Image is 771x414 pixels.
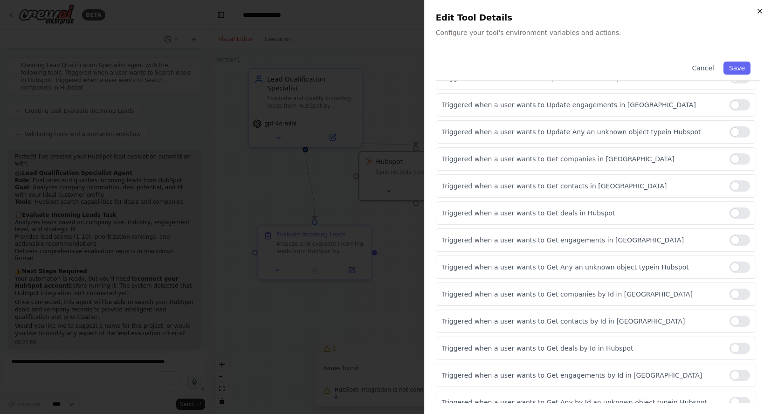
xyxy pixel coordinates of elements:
button: Cancel [686,62,719,75]
button: Save [723,62,750,75]
p: Triggered when a user wants to Get companies in [GEOGRAPHIC_DATA] [442,154,722,164]
p: Triggered when a user wants to Get contacts by Id in [GEOGRAPHIC_DATA] [442,317,722,326]
p: Triggered when a user wants to Get deals in Hubspot [442,208,722,218]
p: Triggered when a user wants to Update Any an unknown object typein Hubspot [442,127,722,137]
p: Triggered when a user wants to Get Any an unknown object typein Hubspot [442,262,722,272]
p: Triggered when a user wants to Get deals by Id in Hubspot [442,344,722,353]
p: Triggered when a user wants to Get contacts in [GEOGRAPHIC_DATA] [442,181,722,191]
p: Configure your tool's environment variables and actions. [436,28,760,37]
p: Triggered when a user wants to Get companies by Id in [GEOGRAPHIC_DATA] [442,290,722,299]
p: Triggered when a user wants to Get engagements by Id in [GEOGRAPHIC_DATA] [442,371,722,380]
h2: Edit Tool Details [436,11,760,24]
p: Triggered when a user wants to Get engagements in [GEOGRAPHIC_DATA] [442,235,722,245]
p: Triggered when a user wants to Get Any by Id an unknown object typein Hubspot [442,398,722,407]
p: Triggered when a user wants to Update engagements in [GEOGRAPHIC_DATA] [442,100,722,110]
